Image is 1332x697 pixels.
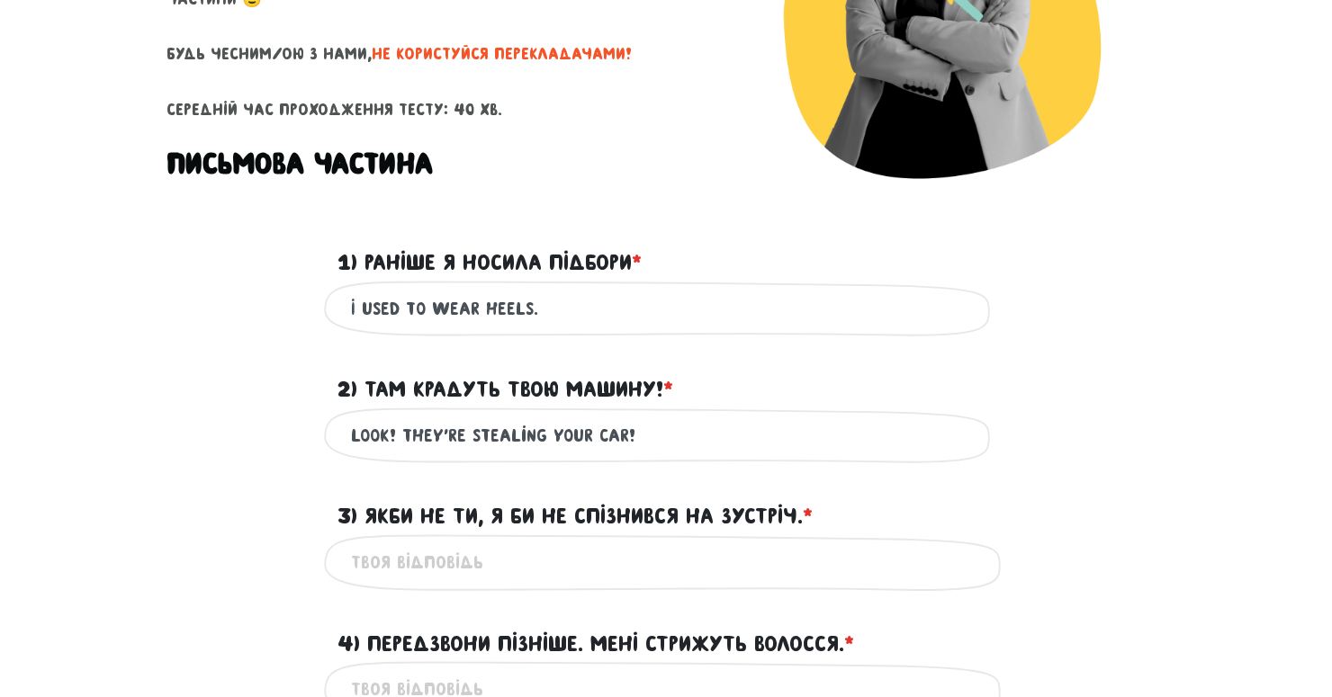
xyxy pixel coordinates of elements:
input: Твоя відповідь [351,416,981,456]
label: 1) Раніше я носила підбори [337,246,642,280]
label: 2) Там крадуть твою машину! [337,372,673,407]
input: Твоя відповідь [351,289,981,329]
label: 4) Передзвони пізніше. Мені стрижуть волосся. [337,627,854,661]
label: 3) Якби не ти, я би не спізнився на зустріч. [337,499,813,533]
h3: Письмова частина [166,146,433,182]
span: не користуйся перекладачами! [372,45,632,63]
input: Твоя відповідь [351,542,981,583]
